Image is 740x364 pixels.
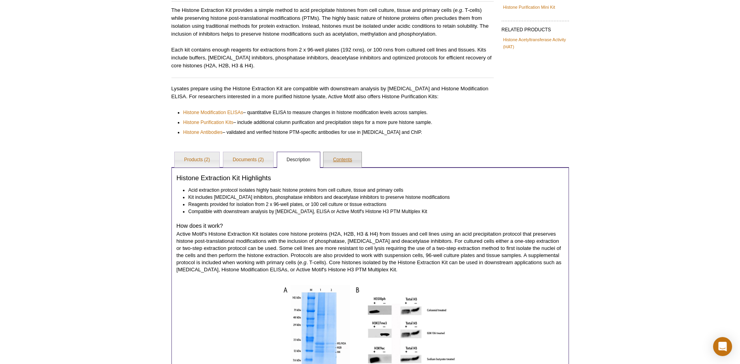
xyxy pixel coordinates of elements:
h2: RELATED PRODUCTS [502,21,569,35]
a: Histone Antibodies [183,128,223,136]
p: Lysates prepare using the Histone Extraction Kit are compatible with downstream analysis by [MEDI... [171,85,494,101]
li: – quantitative ELISA to measure changes in histone modification levels across samples. [183,109,487,116]
li: Acid extraction protocol isolates highly basic histone proteins from cell culture, tissue and pri... [188,187,557,194]
div: Open Intercom Messenger [713,337,732,356]
h3: Histone Extraction Kit Highlights [177,174,564,182]
em: e.g [455,7,462,13]
a: Histone Purification Mini Kit [503,4,555,11]
em: e.g [299,259,306,265]
p: Each kit contains enough reagents for extractions from 2 x 96-well plates (192 rxns), or 100 rxns... [171,46,494,70]
li: Compatible with downstream analysis by [MEDICAL_DATA], ELISA or Active Motif's Histone H3 PTM Mul... [188,208,557,215]
li: – include additional column purification and precipitation steps for a more pure histone sample. [183,116,487,126]
li: Reagents provided for isolation from 2 x 96-well plates, or 100 cell culture or tissue extractions [188,201,557,208]
a: Contents [323,152,361,168]
h4: How does it work? [177,222,564,229]
li: – validated and verified histone PTM-specific antibodies for use in [MEDICAL_DATA] and ChIP. [183,126,487,136]
a: Products (2) [175,152,219,168]
p: Active Motif's Histone Extraction Kit isolates core histone proteins (H2A, H2B, H3 & H4) from tis... [177,231,564,273]
a: Description [277,152,320,168]
a: Histone Purification Kits [183,118,234,126]
li: Kit includes [MEDICAL_DATA] inhibitors, phosphatase inhibitors and deacetylase inhibitors to pres... [188,194,557,201]
p: The Histone Extraction Kit provides a simple method to acid precipitate histones from cell cultur... [171,6,494,38]
a: Documents (2) [223,152,274,168]
a: Histone Acetyltransferase Activity (HAT) [503,36,567,50]
a: Histone Modification ELISAs [183,109,243,116]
